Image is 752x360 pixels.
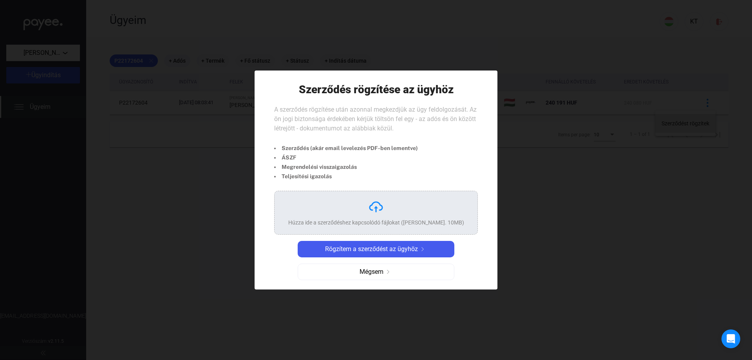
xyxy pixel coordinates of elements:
span: A szerződés rögzítése után azonnal megkezdjük az ügy feldolgozását. Az ön jogi biztonsága érdekéb... [274,106,477,132]
button: Rögzítem a szerződést az ügyhözarrow-right-white [298,241,454,257]
div: Open Intercom Messenger [721,329,740,348]
li: Teljesítési igazolás [274,172,418,181]
li: Szerződés (akár email levelezés PDF-ben lementve) [274,143,418,153]
img: arrow-right-grey [383,270,393,274]
li: ÁSZF [274,153,418,162]
div: Húzza ide a szerződéshez kapcsolódó fájlokat ([PERSON_NAME]. 10MB) [288,219,464,226]
li: Megrendelési visszaigazolás [274,162,418,172]
button: Mégsemarrow-right-grey [298,264,454,280]
img: arrow-right-white [418,247,427,251]
h1: Szerződés rögzítése az ügyhöz [299,83,454,96]
img: upload-cloud [368,199,384,215]
span: Rögzítem a szerződést az ügyhöz [325,244,418,254]
span: Mégsem [360,267,383,277]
